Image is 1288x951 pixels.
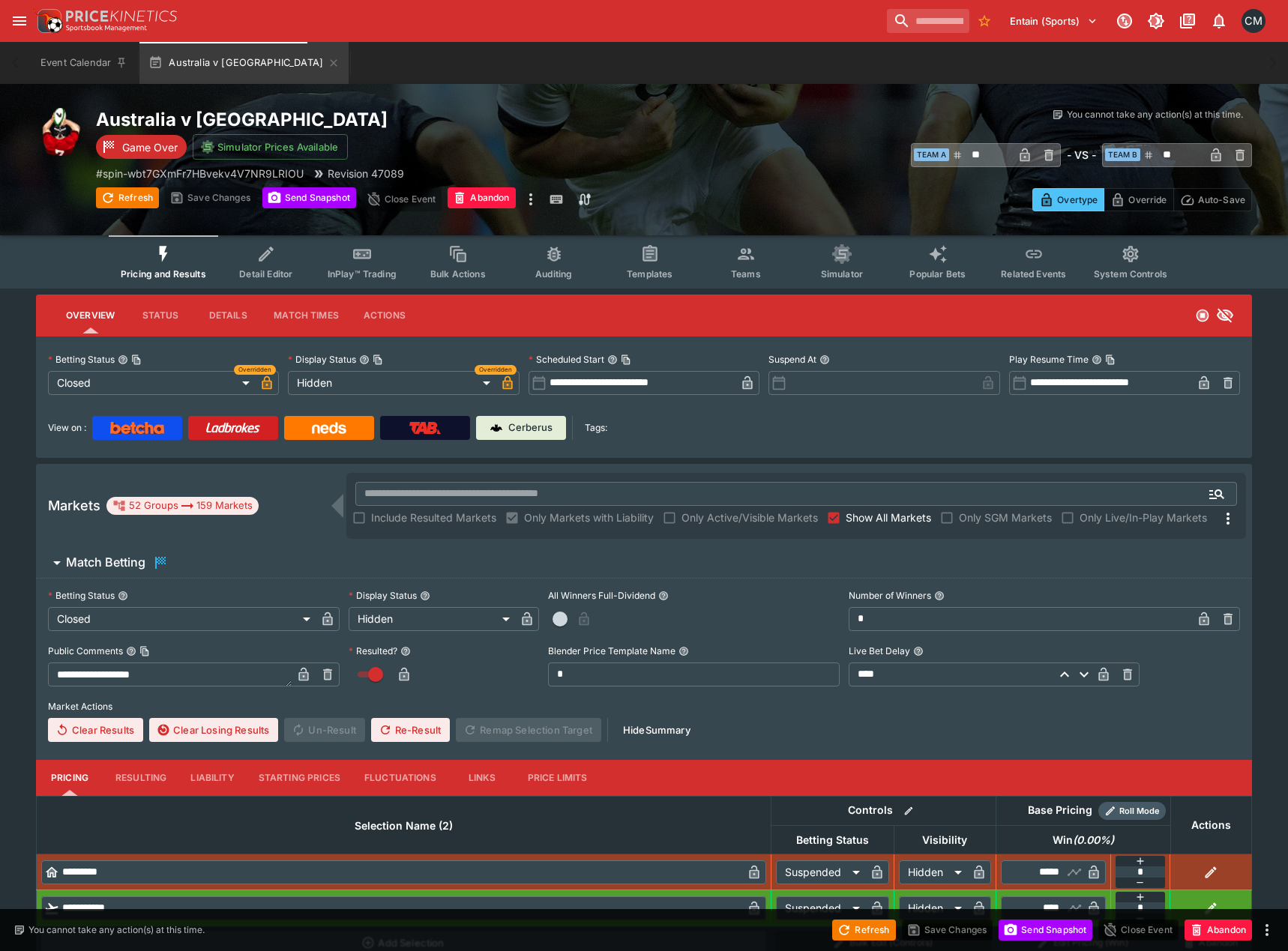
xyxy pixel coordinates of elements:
svg: Hidden [1216,307,1234,324]
button: Abandon [448,187,515,208]
button: Open [1203,480,1230,507]
button: Abandon [1185,920,1252,941]
button: Copy To Clipboard [1105,354,1116,365]
p: Overtype [1057,192,1098,208]
img: Ladbrokes [205,422,260,434]
span: Overridden [479,365,512,375]
p: Display Status [349,589,417,602]
em: ( 0.00 %) [1073,831,1114,849]
button: Clear Losing Results [149,718,278,742]
p: Public Comments [48,644,123,657]
button: Re-Result [371,718,450,742]
label: Market Actions [48,695,1240,718]
img: Cerberus [490,422,502,434]
p: Cerberus [508,420,553,435]
div: Base Pricing [1022,801,1098,820]
button: Australia v [GEOGRAPHIC_DATA] [139,42,349,84]
p: Betting Status [48,589,115,602]
p: Display Status [288,353,356,366]
p: Resulted? [349,644,397,657]
p: Suspend At [768,353,816,366]
img: Neds [312,422,346,434]
button: Notifications [1206,7,1233,34]
div: Cameron Matheson [1242,9,1266,33]
button: Number of Winners [934,591,945,601]
button: Pricing [36,760,103,796]
span: Related Events [1001,268,1066,280]
button: Links [448,760,516,796]
div: Hidden [349,607,516,631]
button: Public CommentsCopy To Clipboard [126,646,136,656]
button: Overtype [1032,188,1104,211]
img: PriceKinetics [66,10,177,22]
span: Win(0.00%) [1036,831,1131,849]
img: rugby_union.png [36,108,84,156]
button: Overview [54,298,127,333]
span: Bulk Actions [430,268,486,280]
span: Betting Status [780,831,885,849]
img: Sportsbook Management [66,25,147,31]
button: Starting Prices [247,760,352,796]
button: open drawer [6,7,33,34]
span: Team B [1105,148,1140,161]
button: Documentation [1174,7,1201,34]
button: Simulator Prices Available [193,134,348,160]
div: Closed [48,607,316,631]
p: Revision 47089 [328,166,404,181]
button: HideSummary [614,718,699,742]
input: search [887,9,969,33]
svg: More [1219,510,1237,528]
div: Hidden [288,371,495,395]
h2: Copy To Clipboard [96,108,674,131]
label: Tags: [585,416,607,440]
button: Live Bet Delay [913,646,924,656]
button: Event Calendar [31,42,136,84]
button: Copy To Clipboard [621,354,631,365]
button: Suspend At [819,354,830,365]
p: Betting Status [48,353,115,366]
button: Send Snapshot [262,187,356,208]
p: Blender Price Template Name [548,644,675,657]
span: Visibility [906,831,984,849]
p: Game Over [122,139,178,155]
button: Auto-Save [1173,188,1252,211]
button: Connected to PK [1111,7,1138,34]
div: Suspended [776,860,865,884]
button: Play Resume TimeCopy To Clipboard [1092,354,1102,365]
button: Betting Status [118,591,128,601]
span: System Controls [1094,268,1167,280]
button: more [1258,921,1276,939]
span: Only Active/Visible Markets [681,510,818,525]
span: Teams [731,268,761,280]
div: Show/hide Price Roll mode configuration. [1098,802,1166,820]
button: Details [194,298,262,333]
button: Toggle light/dark mode [1143,7,1170,34]
button: Select Tenant [1001,9,1107,33]
button: Actions [351,298,418,333]
p: Copy To Clipboard [96,166,304,181]
p: You cannot take any action(s) at this time. [1067,108,1243,121]
button: Status [127,298,194,333]
button: Betting StatusCopy To Clipboard [118,354,128,365]
div: 52 Groups 159 Markets [112,497,253,515]
button: All Winners Full-Dividend [658,591,669,601]
th: Controls [771,796,996,825]
div: Suspended [776,896,865,920]
button: Liability [178,760,246,796]
span: Templates [627,268,672,280]
img: PriceKinetics Logo [33,6,63,36]
button: Scheduled StartCopy To Clipboard [607,354,618,365]
div: Hidden [899,896,967,920]
button: Copy To Clipboard [131,354,142,365]
p: Override [1128,192,1167,208]
span: Detail Editor [239,268,292,280]
span: Auditing [535,268,572,280]
p: You cannot take any action(s) at this time. [28,923,205,937]
button: No Bookmarks [972,9,996,33]
p: Auto-Save [1198,192,1245,208]
button: Bulk edit [899,801,918,821]
span: Overridden [238,365,271,375]
span: InPlay™ Trading [328,268,397,280]
button: Blender Price Template Name [678,646,689,656]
